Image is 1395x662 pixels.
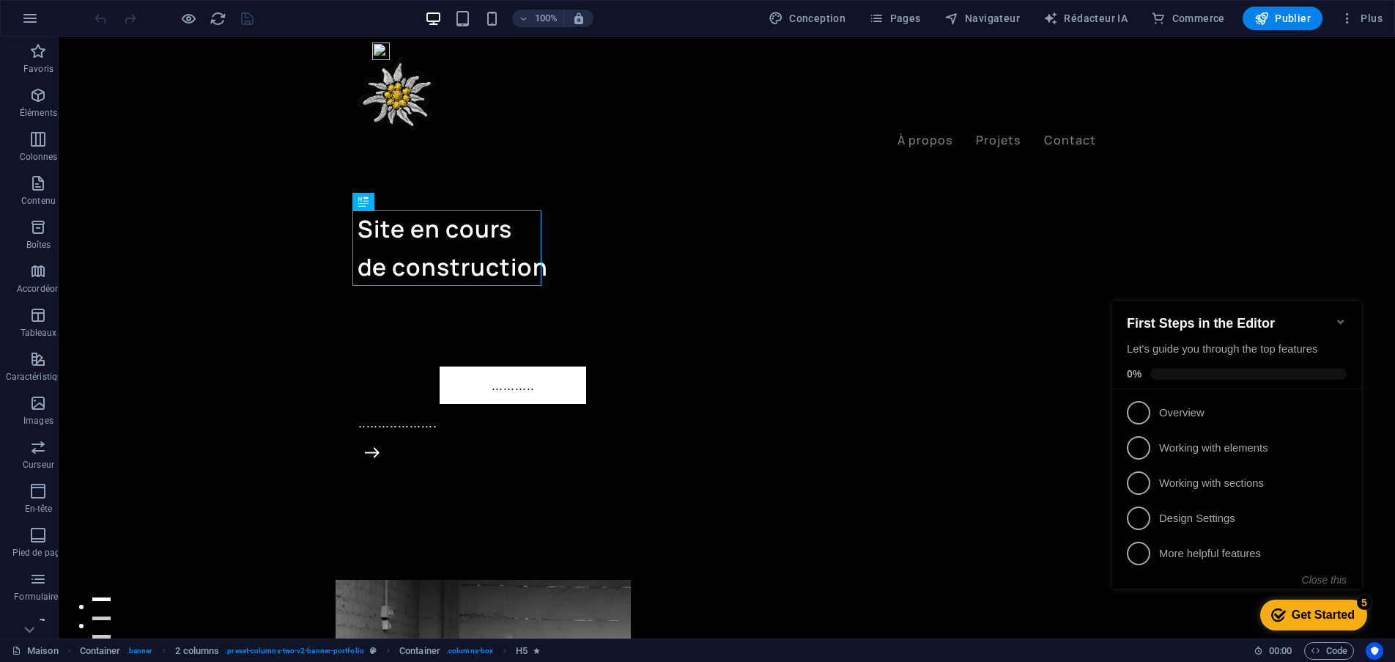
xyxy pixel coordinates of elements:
font: Commerce [1172,12,1225,24]
i: Lors du redimensionnement, ajustez automatiquement le niveau de zoom pour l'adapter à l'appareil ... [572,12,585,25]
span: Click to select. Double-click to edit [80,642,121,660]
font: 100% [535,12,558,23]
button: Pages [863,7,926,30]
i: This element is a customizable preset [370,647,377,655]
font: Tableaux [21,328,57,338]
button: Cliquez ici pour quitter le mode aperçu et continuer l'édition [180,10,197,27]
span: . columns-box [446,642,493,660]
li: Working with elements [6,150,255,185]
button: 2 [34,580,52,584]
h6: Durée de la séance [1254,642,1292,660]
font: Formulaires [14,592,62,602]
button: Close this [196,294,240,306]
button: Publier [1243,7,1322,30]
button: 3 [34,598,52,602]
font: En-tête [25,504,53,514]
font: Accordéon [17,284,60,294]
font: Maison [27,645,59,656]
font: Plus [1361,12,1383,24]
span: . preset-columns-two-v2-banner-portfolio [225,642,364,660]
font: Navigateur [965,12,1020,24]
font: Images [23,416,53,426]
div: Conception (Ctrl+Alt+Y) [763,7,851,30]
font: Éléments [20,108,57,118]
span: 0% [21,88,44,100]
span: Click to select. Double-click to edit [516,642,528,660]
font: Pages [890,12,921,24]
a: Cliquez pour annuler la sélection. Double-cliquez pour ouvrir Pages. [12,642,59,660]
p: More helpful features [53,266,229,282]
font: Contenu [21,196,56,206]
button: Code [1304,642,1354,660]
li: More helpful features [6,256,255,291]
button: Rédacteur IA [1037,7,1133,30]
font: 00 [1269,645,1279,656]
p: Overview [53,125,229,141]
div: Minimize checklist [229,36,240,48]
button: Plus [1334,7,1388,30]
li: Design Settings [6,221,255,256]
button: recharger [209,10,226,27]
span: Click to select. Double-click to edit [399,642,440,660]
div: Get Started 5 items remaining, 0% complete [154,320,261,350]
p: Working with sections [53,196,229,211]
font: Curseur [23,460,54,470]
div: 5 [251,315,265,330]
font: 00 [1281,645,1292,656]
i: Recharger la page [210,10,226,27]
font: Code [1326,645,1347,656]
i: Element contains an animation [533,647,540,655]
button: 100% [512,10,564,27]
p: Design Settings [53,231,229,246]
font: Conception [789,12,845,24]
font: Caractéristiques [6,372,72,382]
span: Click to select. Double-click to edit [175,642,219,660]
span: . banner [127,642,153,660]
button: Conception [763,7,851,30]
button: Navigateur [939,7,1026,30]
font: Boîtes [26,240,51,250]
nav: fil d'Ariane [80,642,541,660]
h2: First Steps in the Editor [21,36,240,51]
font: Publier [1275,12,1311,24]
font: : [1279,645,1281,656]
font: Favoris [23,64,53,74]
button: 1 [34,561,52,564]
li: Working with sections [6,185,255,221]
li: Overview [6,115,255,150]
button: Centrés sur l'utilisateur [1366,642,1383,660]
font: Rédacteur IA [1064,12,1128,24]
div: Let's guide you through the top features [21,62,240,77]
font: Pied de page [12,548,64,558]
div: Get Started [185,328,248,342]
p: Working with elements [53,161,229,176]
button: Commerce [1145,7,1231,30]
font: Colonnes [20,152,58,162]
